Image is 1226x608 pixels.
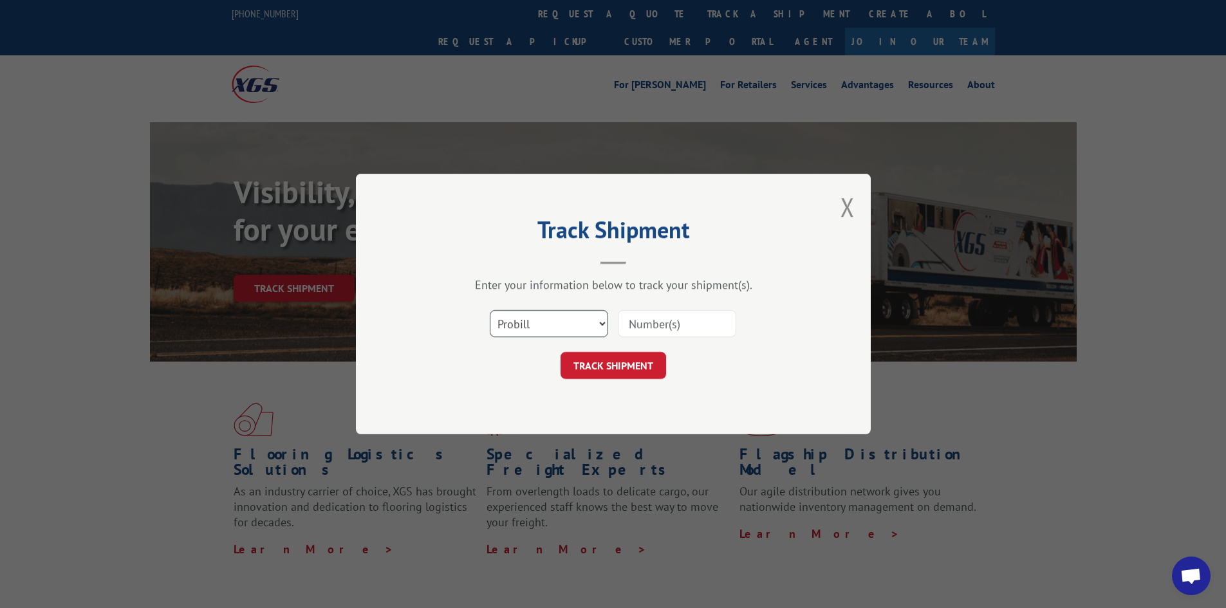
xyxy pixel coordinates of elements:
[561,352,666,379] button: TRACK SHIPMENT
[1172,557,1211,595] div: Open chat
[420,221,806,245] h2: Track Shipment
[420,277,806,292] div: Enter your information below to track your shipment(s).
[618,310,736,337] input: Number(s)
[841,190,855,224] button: Close modal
